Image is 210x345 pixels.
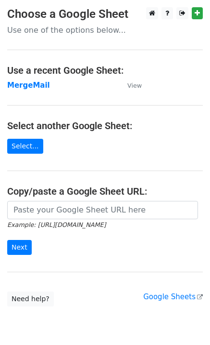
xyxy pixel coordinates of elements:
h3: Choose a Google Sheet [7,7,203,21]
small: Example: [URL][DOMAIN_NAME] [7,221,106,228]
a: MergeMail [7,81,50,90]
input: Next [7,240,32,255]
h4: Select another Google Sheet: [7,120,203,132]
h4: Copy/paste a Google Sheet URL: [7,186,203,197]
a: Google Sheets [143,292,203,301]
small: View [127,82,142,89]
h4: Use a recent Google Sheet: [7,65,203,76]
a: Need help? [7,292,54,306]
a: Select... [7,139,43,154]
p: Use one of the options below... [7,25,203,35]
input: Paste your Google Sheet URL here [7,201,198,219]
a: View [118,81,142,90]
